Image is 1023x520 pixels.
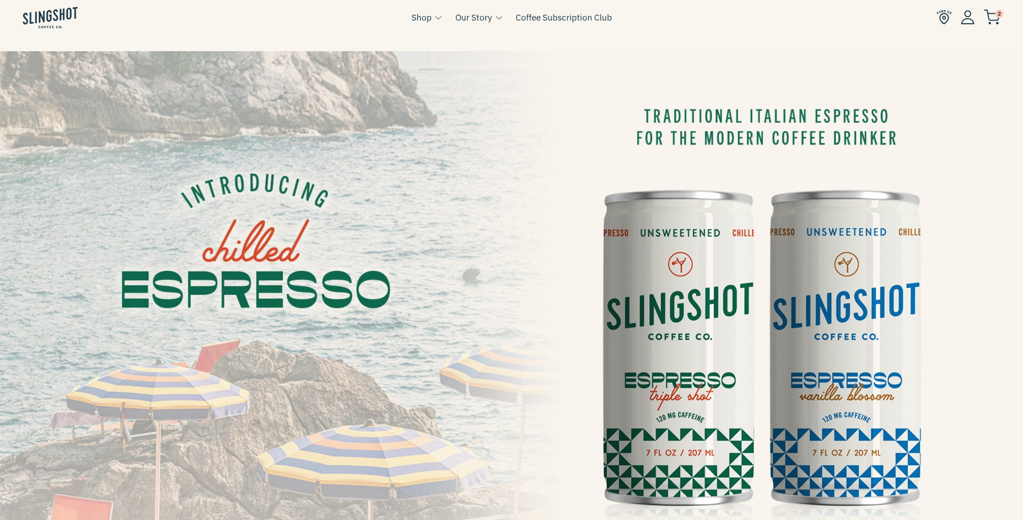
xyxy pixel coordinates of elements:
a: 2 [984,12,1000,23]
img: cart [984,10,1000,25]
img: Account [961,10,975,24]
a: Coffee Subscription Club [516,11,612,24]
span: 2 [995,10,1003,18]
a: Shop [411,11,432,24]
a: Our Story [455,11,492,24]
img: Find Us [937,10,952,25]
